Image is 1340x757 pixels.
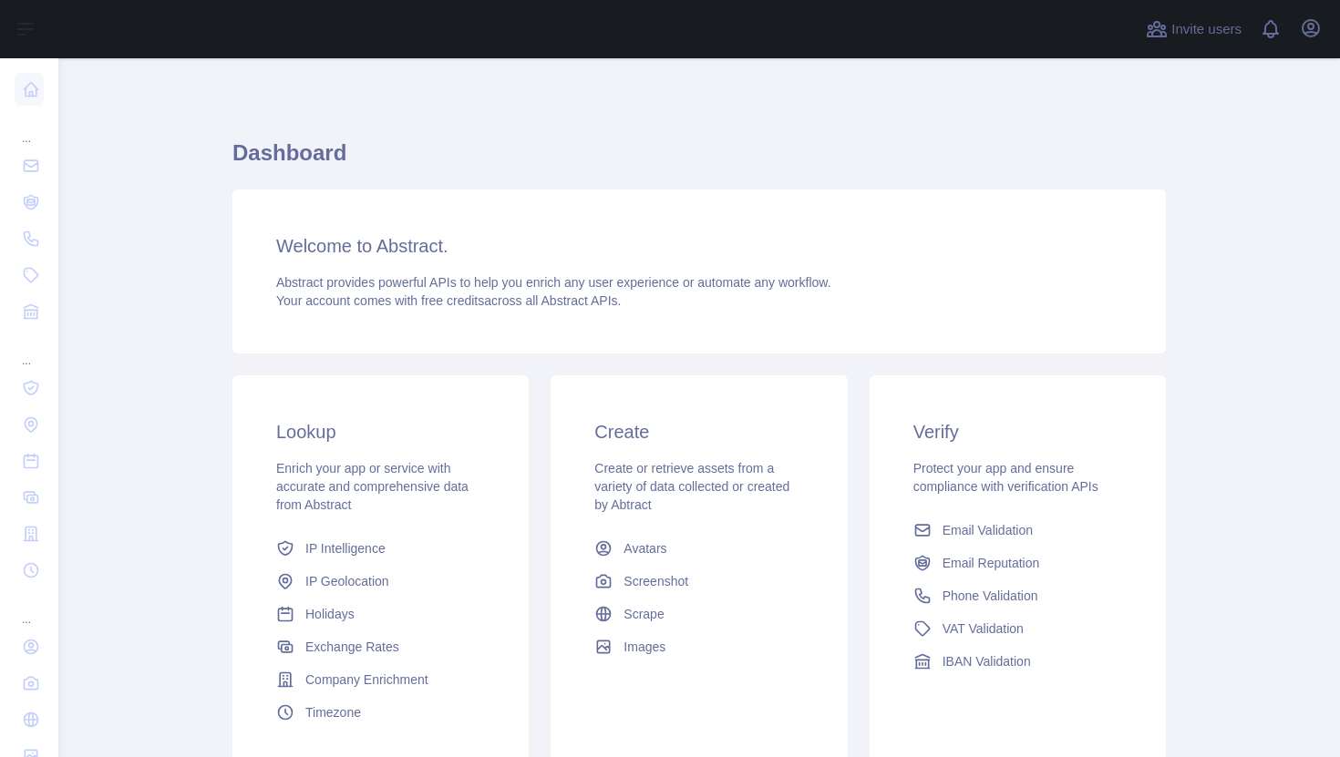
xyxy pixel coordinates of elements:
[587,598,810,630] a: Scrape
[587,532,810,565] a: Avatars
[943,554,1040,572] span: Email Reputation
[943,619,1024,638] span: VAT Validation
[624,572,688,590] span: Screenshot
[594,461,789,512] span: Create or retrieve assets from a variety of data collected or created by Abtract
[913,461,1098,494] span: Protect your app and ensure compliance with verification APIs
[624,638,665,656] span: Images
[269,630,492,663] a: Exchange Rates
[624,539,666,558] span: Avatars
[305,703,361,721] span: Timezone
[943,652,1031,670] span: IBAN Validation
[421,293,484,308] span: free credits
[305,572,389,590] span: IP Geolocation
[276,293,621,308] span: Your account comes with across all Abstract APIs.
[305,670,428,689] span: Company Enrichment
[1142,15,1245,44] button: Invite users
[15,332,44,368] div: ...
[269,565,492,598] a: IP Geolocation
[913,419,1122,445] h3: Verify
[269,696,492,729] a: Timezone
[906,612,1129,645] a: VAT Validation
[587,630,810,663] a: Images
[1171,19,1242,40] span: Invite users
[305,638,399,656] span: Exchange Rates
[587,565,810,598] a: Screenshot
[906,645,1129,678] a: IBAN Validation
[276,419,485,445] h3: Lookup
[906,547,1129,579] a: Email Reputation
[943,587,1038,605] span: Phone Validation
[232,138,1166,182] h1: Dashboard
[276,275,831,290] span: Abstract provides powerful APIs to help you enrich any user experience or automate any workflow.
[276,461,469,512] span: Enrich your app or service with accurate and comprehensive data from Abstract
[305,605,355,623] span: Holidays
[943,521,1033,539] span: Email Validation
[269,598,492,630] a: Holidays
[276,233,1122,259] h3: Welcome to Abstract.
[906,514,1129,547] a: Email Validation
[15,109,44,146] div: ...
[624,605,664,623] span: Scrape
[305,539,386,558] span: IP Intelligence
[594,419,803,445] h3: Create
[906,579,1129,612] a: Phone Validation
[15,590,44,627] div: ...
[269,532,492,565] a: IP Intelligence
[269,663,492,696] a: Company Enrichment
